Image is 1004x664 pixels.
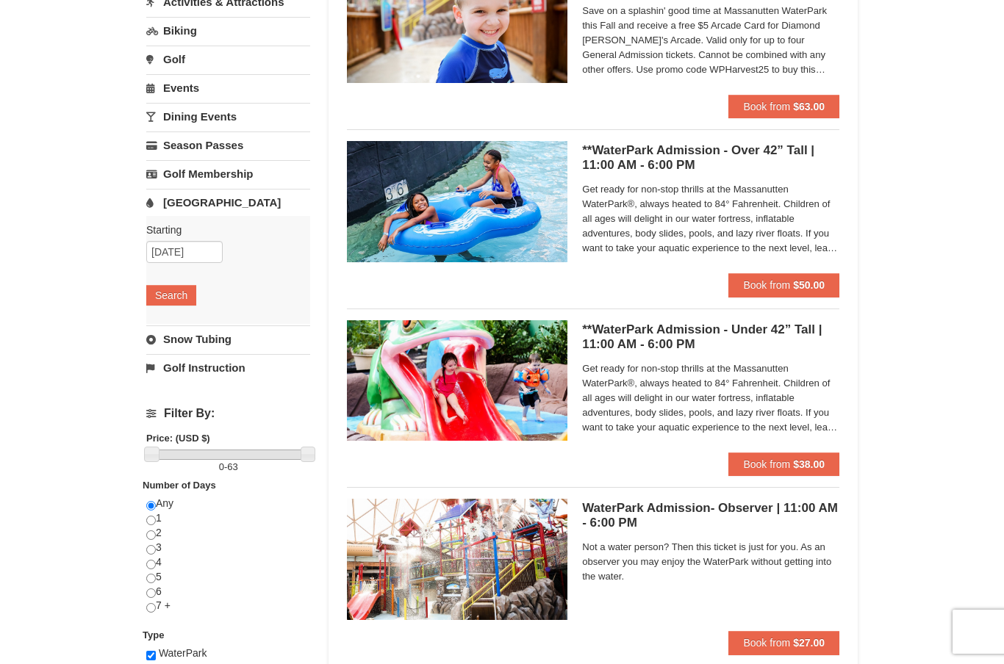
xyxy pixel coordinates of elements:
[743,101,790,112] span: Book from
[146,407,310,420] h4: Filter By:
[728,95,839,118] button: Book from $63.00
[743,458,790,470] span: Book from
[146,433,210,444] strong: Price: (USD $)
[143,629,164,640] strong: Type
[743,637,790,649] span: Book from
[146,17,310,44] a: Biking
[143,480,216,491] strong: Number of Days
[582,4,839,77] span: Save on a splashin' good time at Massanutten WaterPark this Fall and receive a free $5 Arcade Car...
[146,160,310,187] a: Golf Membership
[793,101,825,112] strong: $63.00
[146,497,310,628] div: Any 1 2 3 4 5 6 7 +
[219,461,224,472] span: 0
[793,637,825,649] strong: $27.00
[582,182,839,256] span: Get ready for non-stop thrills at the Massanutten WaterPark®, always heated to 84° Fahrenheit. Ch...
[728,273,839,297] button: Book from $50.00
[146,189,310,216] a: [GEOGRAPHIC_DATA]
[159,647,207,659] span: WaterPark
[347,141,567,261] img: 6619917-726-5d57f225.jpg
[728,631,839,654] button: Book from $27.00
[146,460,310,474] label: -
[146,74,310,101] a: Events
[582,501,839,530] h5: WaterPark Admission- Observer | 11:00 AM - 6:00 PM
[582,361,839,435] span: Get ready for non-stop thrills at the Massanutten WaterPark®, always heated to 84° Fahrenheit. Ch...
[146,223,299,237] label: Starting
[146,285,196,306] button: Search
[146,354,310,381] a: Golf Instruction
[347,499,567,619] img: 6619917-744-d8335919.jpg
[146,131,310,159] a: Season Passes
[227,461,237,472] span: 63
[728,452,839,476] button: Book from $38.00
[582,540,839,584] span: Not a water person? Then this ticket is just for you. As an observer you may enjoy the WaterPark ...
[793,458,825,470] strong: $38.00
[582,322,839,352] h5: **WaterPark Admission - Under 42” Tall | 11:00 AM - 6:00 PM
[793,279,825,291] strong: $50.00
[347,320,567,441] img: 6619917-738-d4d758dd.jpg
[146,46,310,73] a: Golf
[743,279,790,291] span: Book from
[582,143,839,173] h5: **WaterPark Admission - Over 42” Tall | 11:00 AM - 6:00 PM
[146,103,310,130] a: Dining Events
[146,325,310,353] a: Snow Tubing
